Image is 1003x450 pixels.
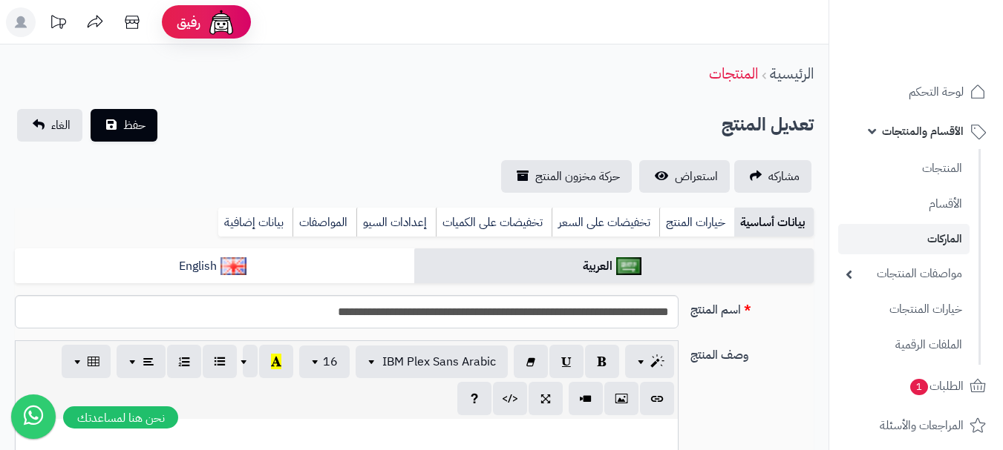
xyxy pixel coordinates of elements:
a: خيارات المنتجات [838,294,970,325]
a: إعدادات السيو [356,208,436,237]
span: استعراض [675,168,718,185]
a: مواصفات المنتجات [838,258,970,290]
a: تحديثات المنصة [39,7,76,41]
span: المراجعات والأسئلة [880,415,964,436]
button: IBM Plex Sans Arabic [356,345,508,378]
a: المنتجات [709,62,758,85]
span: حفظ [123,116,146,134]
a: لوحة التحكم [838,74,994,110]
a: خيارات المنتج [659,208,734,237]
a: English [15,248,414,285]
span: حركة مخزون المنتج [535,168,620,185]
a: العربية [414,248,814,285]
a: بيانات أساسية [734,208,814,237]
a: المراجعات والأسئلة [838,408,994,443]
img: ai-face.png [206,7,236,37]
span: مشاركه [768,168,800,185]
a: الملفات الرقمية [838,329,970,361]
h2: تعديل المنتج [722,110,814,140]
a: الرئيسية [770,62,814,85]
span: 16 [323,353,338,371]
a: مشاركه [734,160,811,193]
a: المواصفات [293,208,356,237]
a: الطلبات1 [838,368,994,404]
a: حركة مخزون المنتج [501,160,632,193]
label: وصف المنتج [685,340,820,364]
a: بيانات إضافية [218,208,293,237]
span: 1 [910,379,928,395]
span: الطلبات [909,376,964,397]
span: الغاء [51,116,71,134]
a: الماركات [838,224,970,254]
a: المنتجات [838,153,970,185]
label: اسم المنتج [685,295,820,319]
span: IBM Plex Sans Arabic [382,353,496,371]
a: تخفيضات على الكميات [436,208,552,237]
span: لوحة التحكم [909,82,964,102]
button: 16 [299,345,350,378]
span: الأقسام والمنتجات [882,121,964,142]
a: تخفيضات على السعر [552,208,659,237]
span: رفيق [177,13,200,31]
button: حفظ [91,109,157,142]
a: الغاء [17,109,82,142]
a: استعراض [639,160,730,193]
a: الأقسام [838,188,970,220]
img: العربية [616,257,642,275]
img: English [220,257,246,275]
